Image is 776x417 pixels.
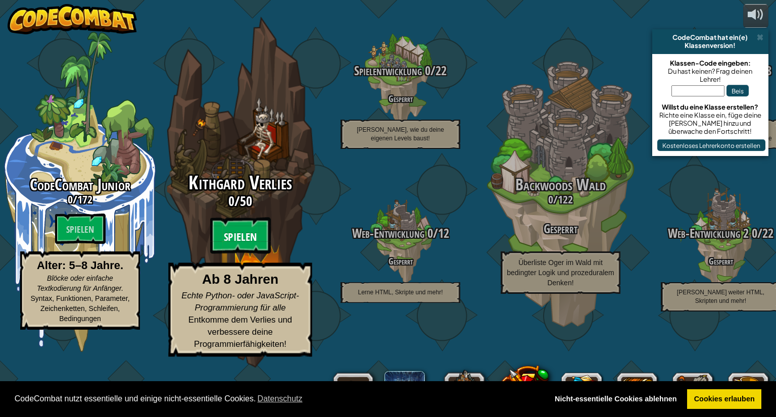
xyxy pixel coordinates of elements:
[433,225,438,242] font: /
[202,272,278,287] font: Ab 8 Jahren
[30,294,129,323] font: Syntax, Funktionen, Parameter, Zeichenketten, Schleifen, Bedingungen
[240,192,252,210] font: 50
[430,62,435,79] font: /
[685,41,736,49] font: Klassenversion!
[188,315,292,348] font: Entkomme dem Verlies und verbessere deine Programmierfähigkeiten!
[30,174,130,195] font: CodeCombat Junior
[757,225,762,242] font: /
[659,111,761,135] font: Richte eine Klasse ein, füge deine [PERSON_NAME] hinzu und überwache den Fortschritt!
[354,62,422,79] font: Spielentwicklung
[662,103,758,111] font: Willst du eine Klasse erstellen?
[548,192,553,207] font: 0
[670,59,751,67] font: Klassen-Code eingeben:
[760,62,771,79] font: 28
[427,225,433,242] font: 0
[762,225,773,242] font: 22
[224,230,257,245] font: Spielen
[181,290,299,312] font: Echte Python- oder JavaScript-Programmierung für alle
[726,85,749,96] button: Beis
[668,225,749,242] font: Web-Entwicklung 2
[677,289,764,304] font: [PERSON_NAME] weiter HTML, Skripten und mehr!
[256,391,304,406] a: mehr über Cookies erfahren
[357,126,444,142] font: [PERSON_NAME], wie du deine eigenen Levels baust!
[352,225,424,242] font: Web-Entwicklung
[672,33,748,41] font: CodeCombat hat ein(e)
[389,92,413,105] font: Gesperrt
[687,389,761,409] a: Cookies zulassen
[732,87,744,94] font: Beis
[555,395,677,403] font: Nicht-essentielle Cookies ablehnen
[743,4,768,28] button: Lautstärke anpassen
[752,225,757,242] font: 0
[435,62,447,79] font: 22
[8,4,137,34] img: CodeCombat – Lernen Sie spielerisch das Programmieren
[438,225,449,242] font: 12
[15,394,256,403] font: CodeCombat nutzt essentielle und einige nicht-essentielle Cookies.
[68,192,73,207] font: 0
[662,141,760,149] font: Kostenloses Lehrerkonto erstellen
[189,170,292,196] font: Kithgard Verlies
[389,255,413,267] font: Gesperrt
[548,389,684,409] a: Cookies ablehnen
[258,394,303,403] font: Datenschutz
[507,258,614,287] font: Überliste Oger im Wald mit bedingter Logik und prozeduralem Denken!
[558,192,573,207] font: 122
[668,67,752,83] font: Du hast keinen? Frag deinen Lehrer!
[515,174,606,195] font: Backwoods Wald
[228,192,234,210] font: 0
[544,220,577,237] font: Gesperrt
[234,192,240,210] font: /
[657,139,765,151] button: Kostenloses Lehrerkonto erstellen
[358,289,443,296] font: Lerne HTML, Skripte und mehr!
[37,259,123,272] font: Alter: 5–8 Jahre.
[37,274,123,292] font: Blöcke oder einfache Textkodierung für Anfänger.
[694,395,755,403] font: Cookies erlauben
[425,62,430,79] font: 0
[66,223,94,236] font: Spielen
[709,255,733,267] font: Gesperrt
[77,192,92,207] font: 172
[73,192,77,207] font: /
[553,192,558,207] font: /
